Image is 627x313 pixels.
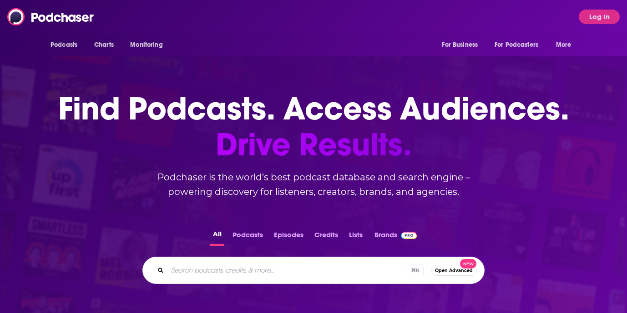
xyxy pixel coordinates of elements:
a: BrandsPodchaser Pro [374,228,417,246]
span: Charts [94,39,114,51]
button: open menu [124,36,174,54]
img: Podchaser Pro [401,232,417,239]
button: Credits [312,228,341,246]
button: Lists [346,228,365,246]
button: open menu [44,36,89,54]
button: Episodes [271,228,306,246]
input: Search podcasts, credits, & more... [167,263,407,278]
span: For Podcasters [495,39,538,51]
span: For Business [442,39,478,51]
span: New [460,259,476,268]
div: Search podcasts, credits, & more... [142,257,485,284]
button: open menu [489,36,551,54]
span: Drive Results. [58,127,569,163]
button: Open AdvancedNew [431,265,477,276]
span: Open Advanced [435,268,473,273]
a: Charts [88,36,119,54]
span: ⌘ K [407,264,424,277]
button: All [210,228,224,246]
h2: Podchaser is the world’s best podcast database and search engine – powering discovery for listene... [131,170,496,199]
button: Log In [579,10,620,24]
button: open menu [550,36,583,54]
h1: Find Podcasts. Access Audiences. [58,91,569,163]
span: Monitoring [130,39,162,51]
button: open menu [435,36,489,54]
button: Podcasts [230,228,266,246]
span: More [556,39,571,51]
span: Podcasts [51,39,77,51]
img: Podchaser - Follow, Share and Rate Podcasts [7,8,95,25]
